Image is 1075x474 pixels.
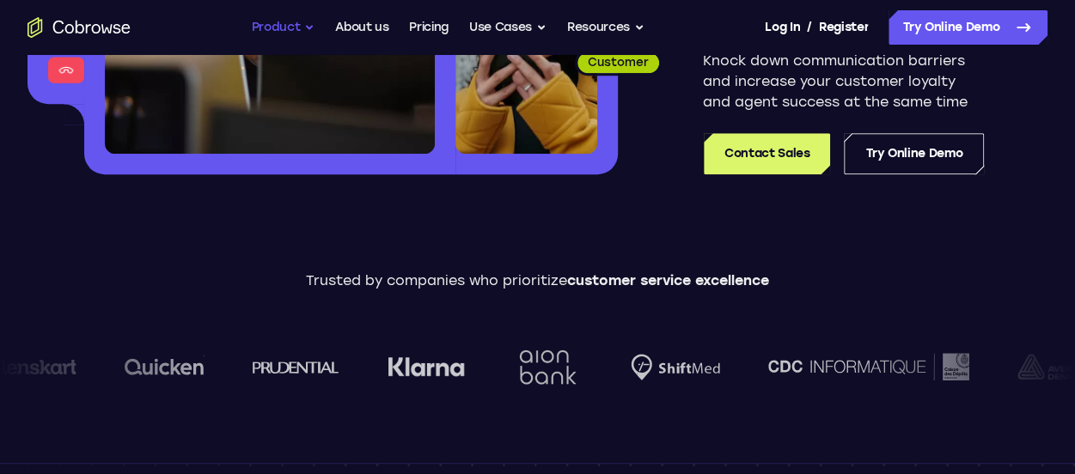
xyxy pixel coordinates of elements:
a: About us [335,10,388,45]
span: / [807,17,812,38]
img: Shiftmed [631,354,720,380]
a: Try Online Demo [889,10,1048,45]
img: Klarna [388,356,465,377]
img: Aion Bank [513,332,583,402]
button: Use Cases [469,10,547,45]
a: Contact Sales [704,133,830,174]
a: Go to the home page [27,17,131,38]
a: Register [819,10,869,45]
button: Product [252,10,315,45]
img: prudential [253,360,339,374]
a: Pricing [409,10,449,45]
p: Knock down communication barriers and increase your customer loyalty and agent success at the sam... [703,51,984,112]
a: Log In [765,10,799,45]
button: Resources [567,10,644,45]
a: Try Online Demo [844,133,984,174]
span: customer service excellence [567,272,769,289]
img: CDC Informatique [768,353,969,380]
